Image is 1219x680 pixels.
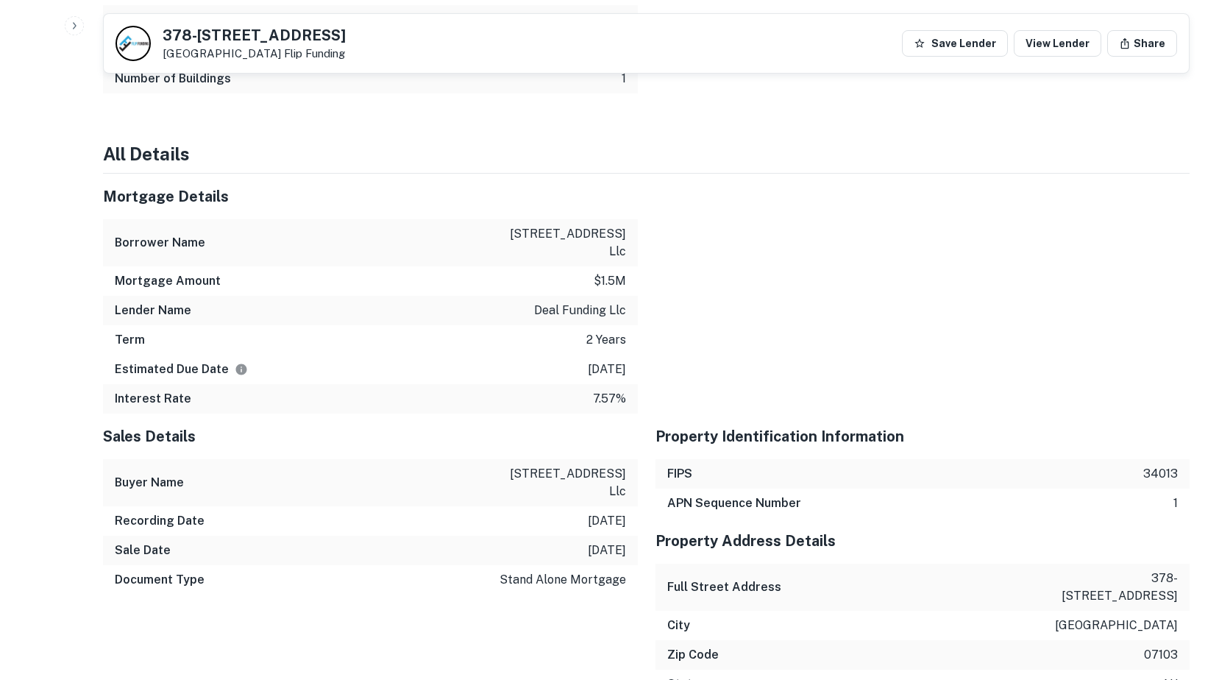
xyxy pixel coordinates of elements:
h5: Sales Details [103,425,638,447]
h6: Recording Date [115,512,205,530]
h6: Sale Date [115,542,171,559]
h6: Lender Name [115,302,191,319]
h6: Document Type [115,571,205,589]
button: Save Lender [902,30,1008,57]
h6: Estimated Due Date [115,361,248,378]
h6: APN Sequence Number [667,495,801,512]
button: Share [1107,30,1177,57]
p: 07103 [1144,646,1178,664]
p: [DATE] [588,361,626,378]
a: Flip Funding [284,47,345,60]
p: 1 [1173,495,1178,512]
h5: Mortgage Details [103,185,638,208]
h5: 378-[STREET_ADDRESS] [163,28,346,43]
p: retail [593,11,626,29]
h6: FIPS [667,465,692,483]
p: $1.5m [594,272,626,290]
p: 1 [622,70,626,88]
h6: City [667,617,690,634]
p: [GEOGRAPHIC_DATA] [163,47,346,60]
p: [DATE] [588,542,626,559]
p: [GEOGRAPHIC_DATA] [1055,617,1178,634]
h6: Term [115,331,145,349]
h6: Borrower Name [115,234,205,252]
h5: Property Identification Information [655,425,1190,447]
h6: Full Street Address [667,578,781,596]
p: [STREET_ADDRESS] llc [494,225,626,261]
h5: Property Address Details [655,530,1190,552]
h6: Interest Rate [115,390,191,408]
p: [STREET_ADDRESS] llc [494,465,626,500]
p: stand alone mortgage [500,571,626,589]
svg: Estimate is based on a standard schedule for this type of loan. [235,363,248,376]
p: 2 years [586,331,626,349]
p: 378-[STREET_ADDRESS] [1045,570,1178,605]
h6: Number of Buildings [115,70,231,88]
iframe: Chat Widget [1145,562,1219,633]
p: 34013 [1143,465,1178,483]
h6: Buyer Name [115,474,184,492]
p: [DATE] [588,512,626,530]
h6: Zip Code [667,646,719,664]
h4: All Details [103,141,1190,167]
h6: Mortgage Amount [115,272,221,290]
a: View Lender [1014,30,1101,57]
p: 7.57% [593,390,626,408]
h6: Asset Type [115,11,181,29]
p: deal funding llc [534,302,626,319]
